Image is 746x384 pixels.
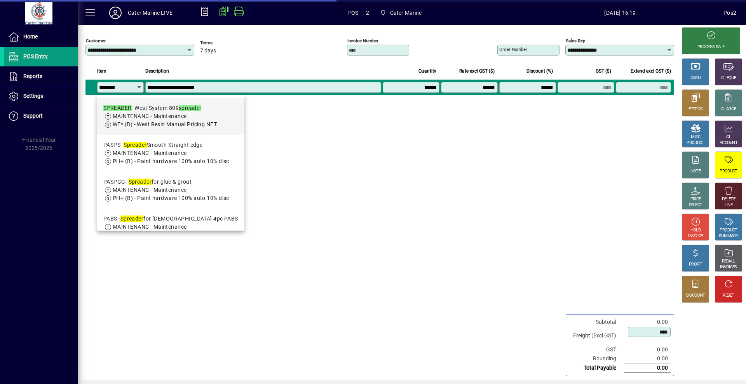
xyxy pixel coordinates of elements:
span: Reports [23,73,42,79]
div: ACCOUNT [720,140,737,146]
span: PH+ (B) - Paint hardware 100% auto 10% disc [113,158,229,164]
td: Freight (Excl GST) [569,327,624,345]
td: Rounding [569,354,624,363]
div: INVOICES [720,264,737,270]
div: CASH [690,75,701,81]
div: LINE [725,202,732,208]
em: Spreader [129,179,152,185]
div: PRODUCT [720,228,737,233]
span: POS [347,7,358,19]
span: POS Entry [23,53,48,59]
div: SUMMARY [719,233,738,239]
span: MAINTENANC - Maintenance [113,113,187,119]
div: EFTPOS [688,106,703,112]
a: Support [4,106,78,126]
span: [DATE] 16:19 [517,7,724,19]
span: Settings [23,93,43,99]
div: NOTE [690,169,701,174]
mat-option: PABS - Spreader for Bog 4pc PABS [97,209,244,245]
div: GL [726,134,731,140]
div: INVOICE [688,233,702,239]
span: Cater Marine [377,6,425,20]
span: Quantity [418,67,436,75]
div: RESET [723,293,734,299]
mat-label: Invoice number [347,38,378,43]
div: MISC [691,134,700,140]
div: Pos2 [723,7,736,19]
em: Spreader [124,142,147,148]
span: Cater Marine [390,7,422,19]
div: HOLD [690,228,701,233]
td: 0.00 [624,318,671,327]
td: Subtotal [569,318,624,327]
div: PABS - for [DEMOGRAPHIC_DATA] 4pc PABS [103,215,238,223]
div: CHARGE [721,106,736,112]
mat-option: SPREADER - West System 809 spreader [97,98,244,135]
a: Settings [4,87,78,106]
span: MAINTENANC - Maintenance [113,187,187,193]
mat-option: PASPGG - Spreader for glue & grout [97,172,244,209]
div: PRODUCT [720,169,737,174]
span: MAINTENANC - Maintenance [113,224,187,230]
span: GST ($) [596,67,611,75]
div: PROFIT [689,262,702,268]
td: 0.00 [624,354,671,363]
td: 0.00 [624,345,671,354]
span: Description [145,67,169,75]
div: DISCOUNT [686,293,705,299]
td: 0.00 [624,363,671,373]
span: Item [97,67,106,75]
div: RECALL [722,259,736,264]
div: PRICE [690,196,701,202]
em: Spreader [120,215,144,222]
span: Support [23,113,43,119]
span: 7 days [200,48,216,54]
div: PASPGG - for glue & grout [103,178,229,186]
span: 2 [366,7,369,19]
a: Home [4,27,78,47]
div: PASPS - Smooth Straight edge [103,141,229,149]
span: MAINTENANC - Maintenance [113,150,187,156]
span: WE* (B) - West Resin Manual Pricing NET [113,121,217,127]
div: DELETE [722,196,735,202]
button: Profile [103,6,128,20]
div: CHEQUE [721,75,736,81]
mat-label: Customer [86,38,106,43]
em: SPREADER [103,105,132,111]
mat-label: Order number [499,47,527,52]
span: Extend excl GST ($) [631,67,671,75]
td: GST [569,345,624,354]
div: PRODUCT [687,140,704,146]
span: PH+ (B) - Paint hardware 100% auto 10% disc [113,195,229,201]
span: Discount (%) [526,67,553,75]
mat-option: PASPS - Spreader Smooth Straight edge [97,135,244,172]
td: Total Payable [569,363,624,373]
span: Home [23,33,38,40]
a: Reports [4,67,78,86]
div: Cater Marine LIVE [128,7,173,19]
mat-label: Sales rep [566,38,585,43]
span: Rate excl GST ($) [459,67,495,75]
div: SELECT [689,202,702,208]
div: PROCESS SALE [697,44,725,50]
div: - West System 809 [103,104,217,112]
em: spreader [179,105,202,111]
span: Terms [200,40,247,45]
